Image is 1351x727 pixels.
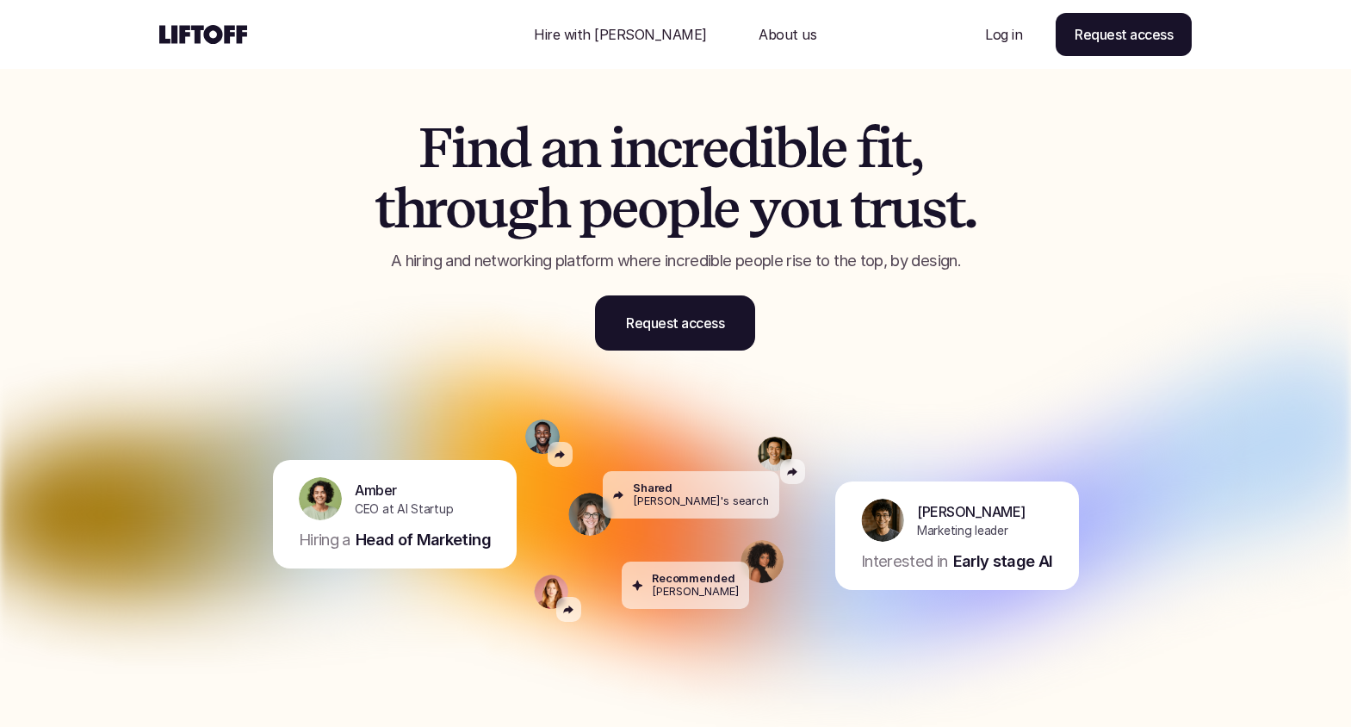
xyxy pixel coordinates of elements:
span: d [728,118,759,178]
a: Request access [1056,13,1192,56]
span: a [540,118,567,178]
p: Request access [626,313,724,333]
p: Hiring a [299,529,350,551]
a: Nav Link [738,14,837,55]
span: i [877,118,892,178]
span: i [451,118,467,178]
p: Log in [985,24,1022,45]
span: e [713,178,739,239]
span: o [637,178,666,239]
span: e [611,178,637,239]
span: g [506,178,537,239]
span: n [625,118,657,178]
span: p [666,178,699,239]
span: e [702,118,728,178]
span: , [910,118,922,178]
p: [PERSON_NAME]'s search [633,495,769,508]
span: t [850,178,869,239]
span: n [467,118,499,178]
span: l [806,118,821,178]
p: Early stage AI [952,550,1052,573]
p: Recommended [652,572,735,585]
p: Request access [1075,24,1173,45]
p: [PERSON_NAME] [917,501,1026,522]
a: Nav Link [513,14,728,55]
p: About us [759,24,816,45]
span: r [681,118,702,178]
span: t [945,178,964,239]
span: o [445,178,474,239]
span: f [857,118,877,178]
p: Hire with [PERSON_NAME] [534,24,707,45]
span: h [537,178,569,239]
span: t [375,178,394,239]
p: Shared [633,482,672,494]
span: t [891,118,910,178]
span: d [499,118,530,178]
span: F [418,118,451,178]
p: Amber [355,480,397,500]
span: c [656,118,681,178]
p: Interested in [861,550,948,573]
span: y [749,178,779,239]
span: p [579,178,611,239]
span: r [869,178,889,239]
p: A hiring and networking platform where incredible people rise to the top, by design. [310,250,1042,272]
span: e [821,118,846,178]
p: Marketing leader [917,522,1008,540]
p: Head of Marketing [355,529,490,551]
span: l [699,178,714,239]
p: [PERSON_NAME] [652,586,739,599]
span: s [921,178,945,239]
span: h [394,178,425,239]
span: u [809,178,840,239]
span: i [759,118,775,178]
span: i [610,118,625,178]
span: n [567,118,599,178]
span: r [425,178,445,239]
span: o [779,178,809,239]
a: Request access [595,295,755,351]
span: b [774,118,806,178]
span: u [889,178,921,239]
span: . [964,178,976,239]
a: Nav Link [964,14,1043,55]
span: u [474,178,506,239]
p: CEO at AI Startup [355,500,453,519]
